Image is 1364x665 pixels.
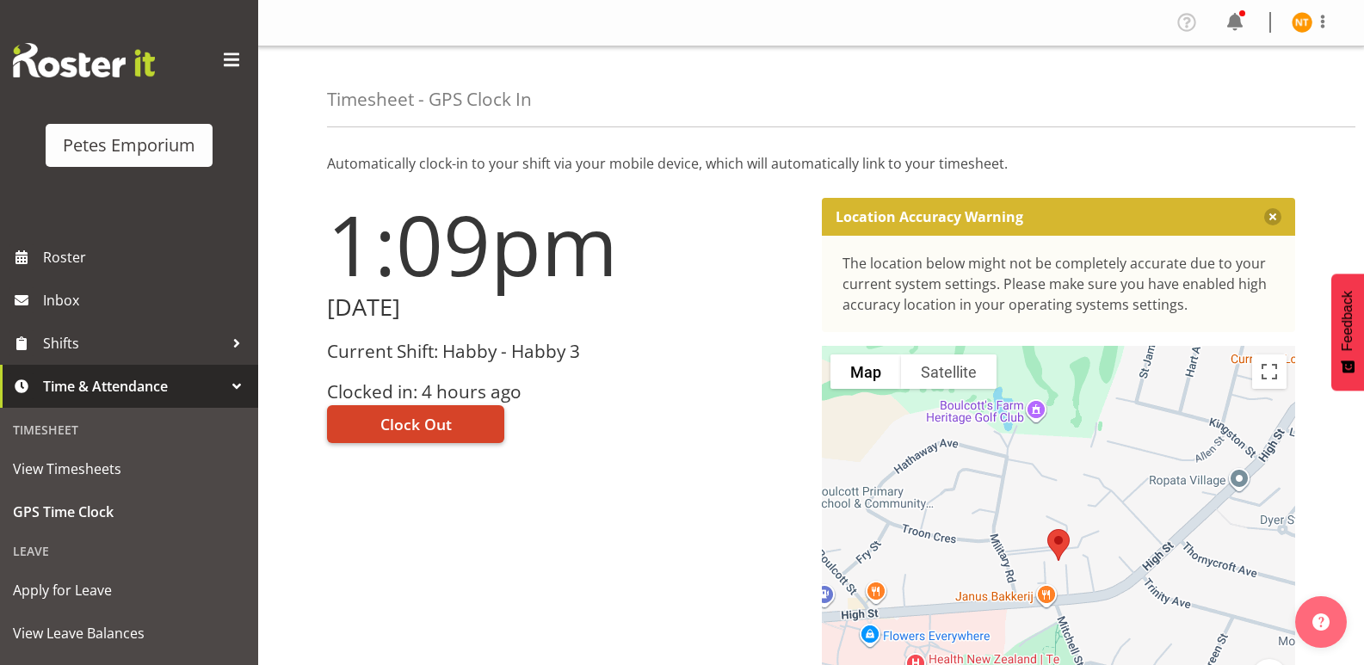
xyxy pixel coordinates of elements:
button: Show street map [830,354,901,389]
span: Feedback [1340,291,1355,351]
span: Roster [43,244,250,270]
span: Inbox [43,287,250,313]
div: Leave [4,533,254,569]
button: Close message [1264,208,1281,225]
button: Clock Out [327,405,504,443]
div: The location below might not be completely accurate due to your current system settings. Please m... [842,253,1275,315]
img: help-xxl-2.png [1312,613,1330,631]
h4: Timesheet - GPS Clock In [327,89,532,109]
span: GPS Time Clock [13,499,245,525]
p: Automatically clock-in to your shift via your mobile device, which will automatically link to you... [327,153,1295,174]
p: Location Accuracy Warning [836,208,1023,225]
img: Rosterit website logo [13,43,155,77]
img: nicole-thomson8388.jpg [1292,12,1312,33]
span: Apply for Leave [13,577,245,603]
h2: [DATE] [327,294,801,321]
h3: Current Shift: Habby - Habby 3 [327,342,801,361]
span: Time & Attendance [43,373,224,399]
h1: 1:09pm [327,198,801,291]
span: View Timesheets [13,456,245,482]
span: Shifts [43,330,224,356]
a: GPS Time Clock [4,490,254,533]
span: View Leave Balances [13,620,245,646]
a: View Timesheets [4,447,254,490]
a: View Leave Balances [4,612,254,655]
button: Feedback - Show survey [1331,274,1364,391]
h3: Clocked in: 4 hours ago [327,382,801,402]
span: Clock Out [380,413,452,435]
a: Apply for Leave [4,569,254,612]
div: Timesheet [4,412,254,447]
button: Toggle fullscreen view [1252,354,1287,389]
div: Petes Emporium [63,132,195,158]
button: Show satellite imagery [901,354,997,389]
